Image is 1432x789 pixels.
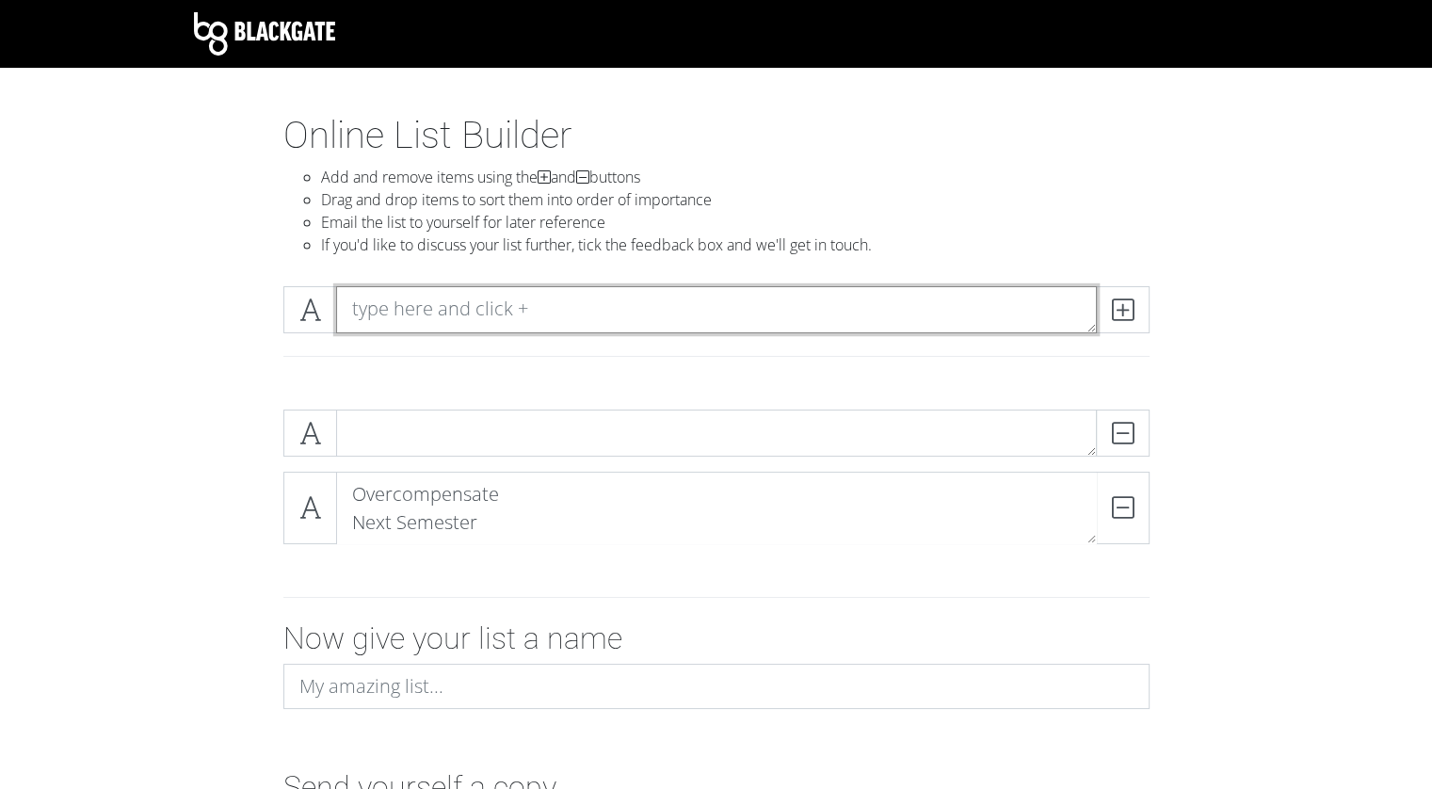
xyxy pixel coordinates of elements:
[321,211,1150,233] li: Email the list to yourself for later reference
[321,188,1150,211] li: Drag and drop items to sort them into order of importance
[283,620,1150,656] h2: Now give your list a name
[283,113,1150,158] h1: Online List Builder
[194,12,335,56] img: Blackgate
[321,166,1150,188] li: Add and remove items using the and buttons
[283,664,1150,709] input: My amazing list...
[321,233,1150,256] li: If you'd like to discuss your list further, tick the feedback box and we'll get in touch.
